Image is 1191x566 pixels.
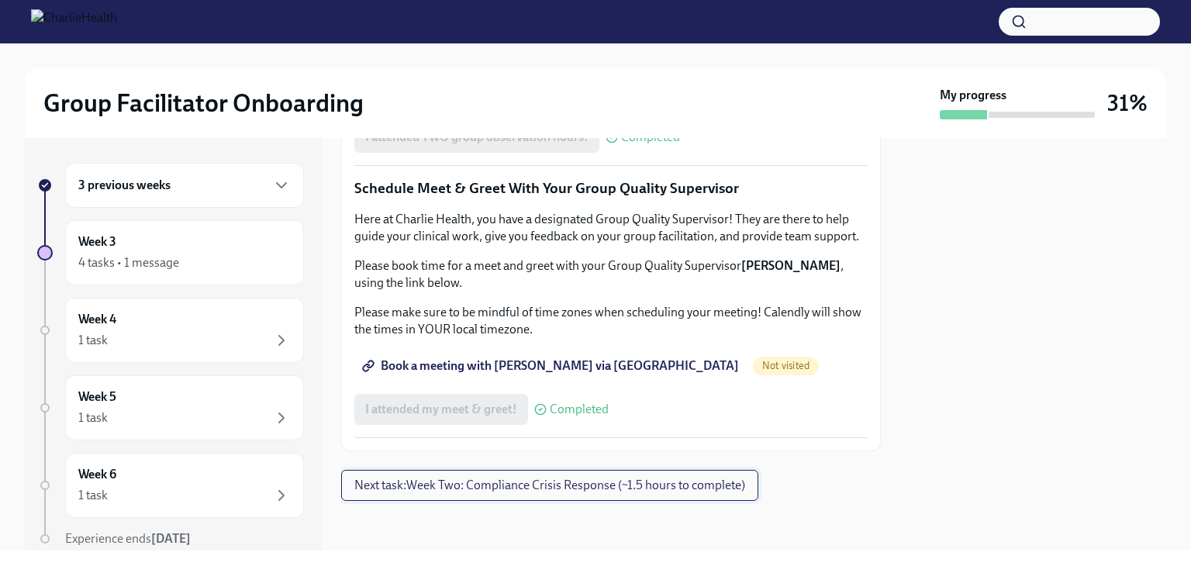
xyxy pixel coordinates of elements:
[354,211,868,245] p: Here at Charlie Health, you have a designated Group Quality Supervisor! They are there to help gu...
[65,163,304,208] div: 3 previous weeks
[78,466,116,483] h6: Week 6
[365,358,739,374] span: Book a meeting with [PERSON_NAME] via [GEOGRAPHIC_DATA]
[354,257,868,292] p: Please book time for a meet and greet with your Group Quality Supervisor , using the link below.
[354,304,868,338] p: Please make sure to be mindful of time zones when scheduling your meeting! Calendly will show the...
[741,258,841,273] strong: [PERSON_NAME]
[78,332,108,349] div: 1 task
[37,298,304,363] a: Week 41 task
[78,254,179,271] div: 4 tasks • 1 message
[151,531,191,546] strong: [DATE]
[78,311,116,328] h6: Week 4
[550,403,609,416] span: Completed
[37,453,304,518] a: Week 61 task
[78,487,108,504] div: 1 task
[78,388,116,406] h6: Week 5
[1107,89,1148,117] h3: 31%
[37,375,304,440] a: Week 51 task
[31,9,117,34] img: CharlieHealth
[354,478,745,493] span: Next task : Week Two: Compliance Crisis Response (~1.5 hours to complete)
[621,131,680,143] span: Completed
[78,233,116,250] h6: Week 3
[753,360,819,371] span: Not visited
[78,177,171,194] h6: 3 previous weeks
[43,88,364,119] h2: Group Facilitator Onboarding
[37,220,304,285] a: Week 34 tasks • 1 message
[341,470,758,501] button: Next task:Week Two: Compliance Crisis Response (~1.5 hours to complete)
[354,350,750,381] a: Book a meeting with [PERSON_NAME] via [GEOGRAPHIC_DATA]
[354,178,868,198] p: Schedule Meet & Greet With Your Group Quality Supervisor
[78,409,108,426] div: 1 task
[940,87,1006,104] strong: My progress
[65,531,191,546] span: Experience ends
